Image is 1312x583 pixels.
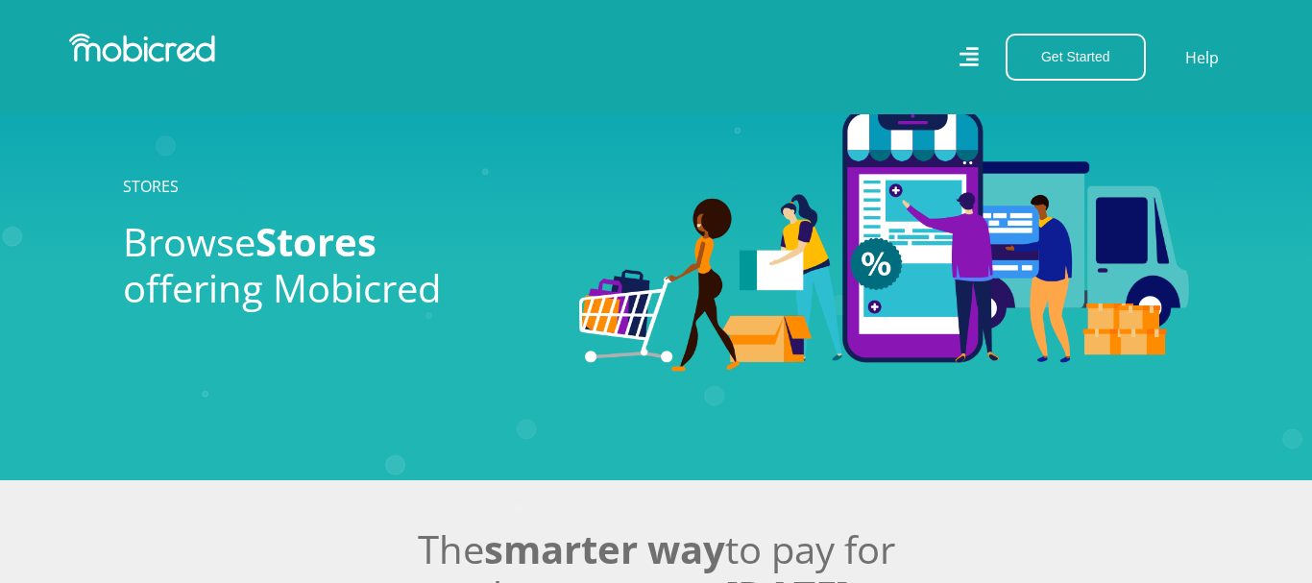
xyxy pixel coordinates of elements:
[484,522,725,575] span: smarter way
[123,176,179,197] a: STORES
[1006,34,1146,81] button: Get Started
[69,34,215,62] img: Mobicred
[123,219,550,311] h2: Browse offering Mobicred
[579,109,1189,372] img: Stores
[255,215,377,268] span: Stores
[1184,45,1220,70] a: Help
